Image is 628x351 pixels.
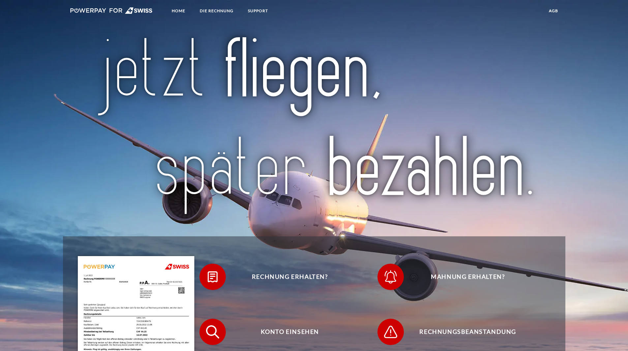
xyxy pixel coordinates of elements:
button: Konto einsehen [199,319,371,345]
span: Mahnung erhalten? [387,264,549,290]
img: qb_bell.svg [382,269,399,285]
img: qb_warning.svg [382,324,399,340]
button: Rechnung erhalten? [199,264,371,290]
a: SUPPORT [242,5,274,17]
img: logo-swiss-white.svg [70,7,153,14]
img: title-swiss_de.svg [93,35,535,218]
a: Home [166,5,191,17]
img: qb_search.svg [204,324,221,340]
a: agb [543,5,564,17]
img: qb_bill.svg [204,269,221,285]
button: Rechnungsbeanstandung [377,319,549,345]
span: Rechnungsbeanstandung [387,319,549,345]
button: Mahnung erhalten? [377,264,549,290]
span: Konto einsehen [209,319,371,345]
a: DIE RECHNUNG [194,5,239,17]
span: Rechnung erhalten? [209,264,371,290]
